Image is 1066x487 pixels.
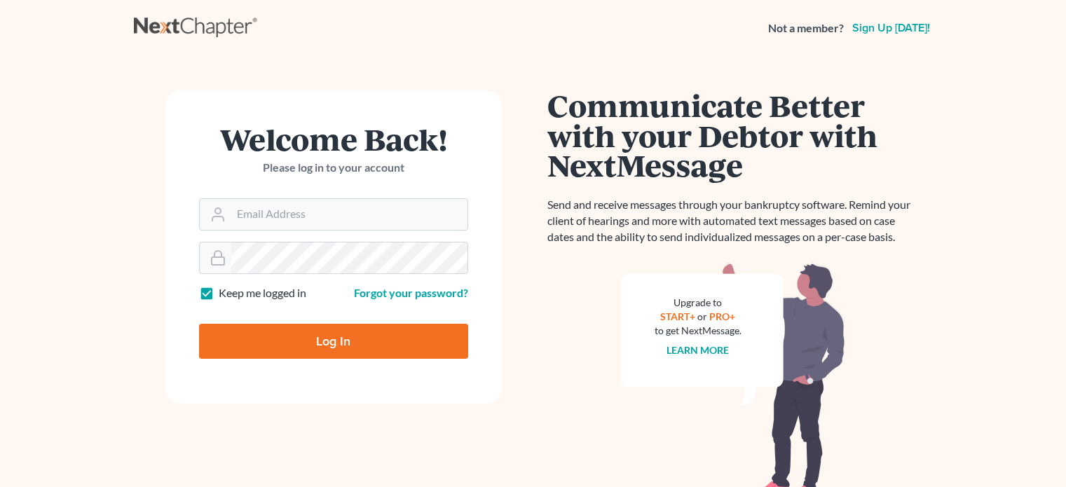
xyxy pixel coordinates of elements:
a: START+ [660,310,695,322]
a: PRO+ [709,310,735,322]
a: Sign up [DATE]! [849,22,933,34]
label: Keep me logged in [219,285,306,301]
input: Log In [199,324,468,359]
input: Email Address [231,199,467,230]
a: Forgot your password? [354,286,468,299]
div: Upgrade to [655,296,742,310]
p: Send and receive messages through your bankruptcy software. Remind your client of hearings and mo... [547,197,919,245]
h1: Communicate Better with your Debtor with NextMessage [547,90,919,180]
a: Learn more [667,344,729,356]
p: Please log in to your account [199,160,468,176]
h1: Welcome Back! [199,124,468,154]
div: to get NextMessage. [655,324,742,338]
strong: Not a member? [768,20,844,36]
span: or [697,310,707,322]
